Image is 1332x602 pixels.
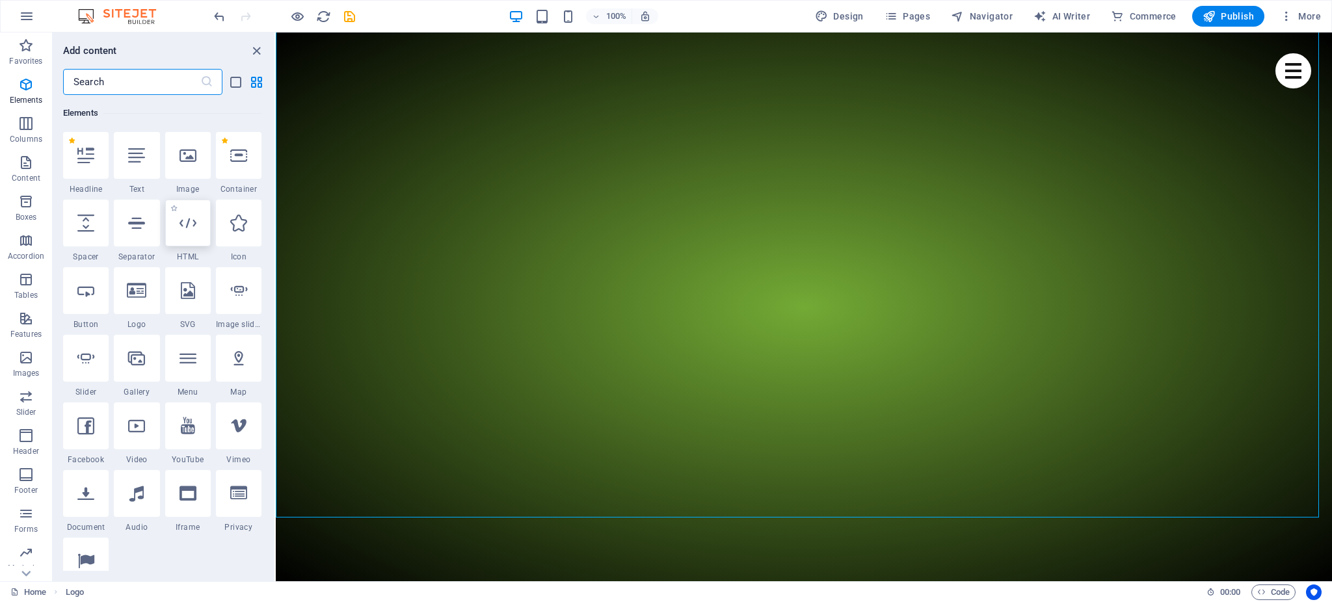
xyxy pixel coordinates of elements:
[946,6,1018,27] button: Navigator
[879,6,935,27] button: Pages
[14,485,38,495] p: Footer
[341,8,357,24] button: save
[1206,584,1241,600] h6: Session time
[63,69,200,95] input: Search
[114,454,159,465] span: Video
[75,8,172,24] img: Editor Logo
[68,137,75,144] span: Remove from favorites
[1203,10,1254,23] span: Publish
[63,387,109,397] span: Slider
[114,319,159,330] span: Logo
[16,212,37,222] p: Boxes
[9,56,42,66] p: Favorites
[66,584,84,600] span: Click to select. Double-click to edit
[216,132,261,194] div: Container
[228,74,243,90] button: list-view
[13,368,40,378] p: Images
[14,524,38,534] p: Forms
[16,407,36,417] p: Slider
[114,184,159,194] span: Text
[10,134,42,144] p: Columns
[165,402,211,465] div: YouTube
[165,522,211,532] span: Iframe
[165,252,211,262] span: HTML
[216,470,261,532] div: Privacy
[1111,10,1177,23] span: Commerce
[165,335,211,397] div: Menu
[216,335,261,397] div: Map
[165,454,211,465] span: YouTube
[165,470,211,532] div: Iframe
[315,8,331,24] button: reload
[63,105,261,121] h6: Elements
[815,10,864,23] span: Design
[342,9,357,24] i: Save (Ctrl+S)
[1251,584,1296,600] button: Code
[8,563,44,573] p: Marketing
[114,200,159,262] div: Separator
[63,454,109,465] span: Facebook
[63,470,109,532] div: Document
[114,132,159,194] div: Text
[586,8,632,24] button: 100%
[63,522,109,532] span: Document
[216,267,261,330] div: Image slider
[66,584,84,600] nav: breadcrumb
[165,184,211,194] span: Image
[216,454,261,465] span: Vimeo
[114,252,159,262] span: Separator
[10,329,42,339] p: Features
[1229,587,1231,597] span: :
[10,584,46,600] a: Click to cancel selection. Double-click to open Pages
[114,387,159,397] span: Gallery
[63,335,109,397] div: Slider
[639,10,651,22] i: On resize automatically adjust zoom level to fit chosen device.
[63,200,109,262] div: Spacer
[63,184,109,194] span: Headline
[316,9,331,24] i: Reload page
[63,43,117,59] h6: Add content
[216,522,261,532] span: Privacy
[10,95,43,105] p: Elements
[165,387,211,397] span: Menu
[8,251,44,261] p: Accordion
[810,6,869,27] button: Design
[170,205,178,212] span: Add to favorites
[1275,6,1326,27] button: More
[606,8,626,24] h6: 100%
[1220,584,1240,600] span: 00 00
[1257,584,1290,600] span: Code
[216,252,261,262] span: Icon
[951,10,1013,23] span: Navigator
[114,402,159,465] div: Video
[1306,584,1322,600] button: Usercentrics
[63,252,109,262] span: Spacer
[63,402,109,465] div: Facebook
[63,132,109,194] div: Headline
[216,319,261,330] span: Image slider
[212,9,227,24] i: Undo: Add element (Ctrl+Z)
[1033,10,1090,23] span: AI Writer
[14,290,38,300] p: Tables
[216,184,261,194] span: Container
[1192,6,1264,27] button: Publish
[810,6,869,27] div: Design (Ctrl+Alt+Y)
[114,522,159,532] span: Audio
[1280,10,1321,23] span: More
[289,8,305,24] button: Click here to leave preview mode and continue editing
[13,446,39,456] p: Header
[248,74,264,90] button: grid-view
[248,43,264,59] button: close panel
[165,200,211,262] div: HTML
[165,132,211,194] div: Image
[63,267,109,330] div: Button
[63,319,109,330] span: Button
[211,8,227,24] button: undo
[216,402,261,465] div: Vimeo
[165,319,211,330] span: SVG
[216,387,261,397] span: Map
[114,267,159,330] div: Logo
[1106,6,1182,27] button: Commerce
[221,137,228,144] span: Remove from favorites
[114,470,159,532] div: Audio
